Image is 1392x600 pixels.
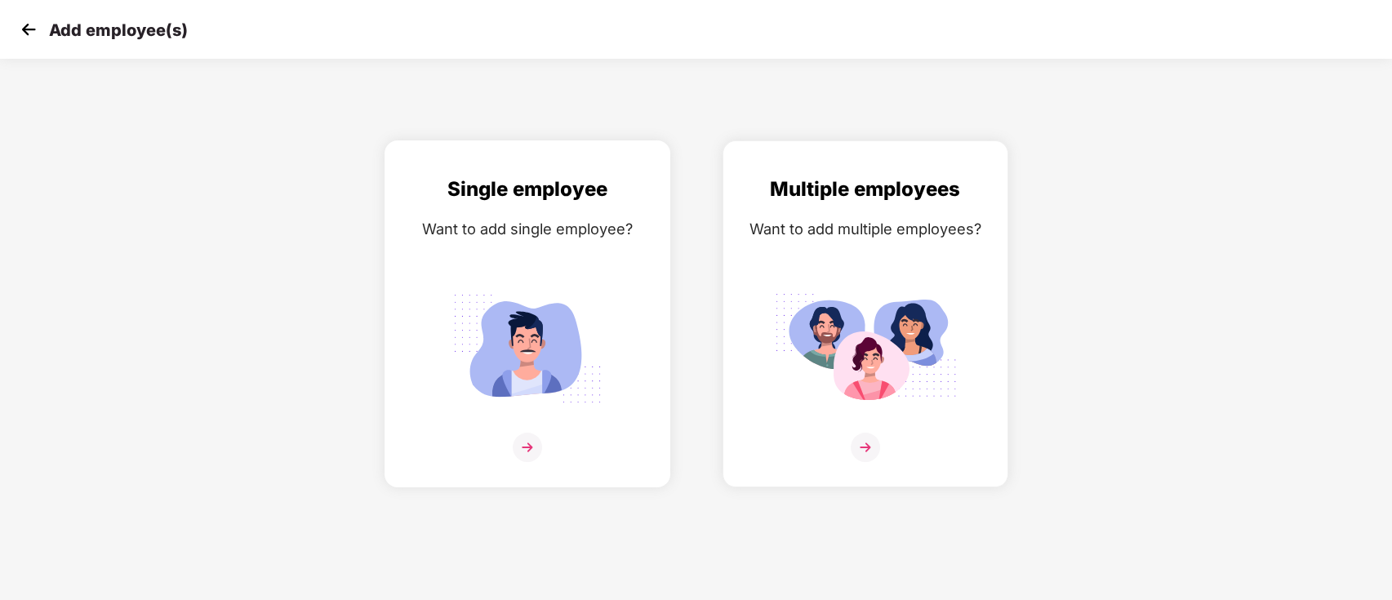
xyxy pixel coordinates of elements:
img: svg+xml;base64,PHN2ZyB4bWxucz0iaHR0cDovL3d3dy53My5vcmcvMjAwMC9zdmciIGlkPSJNdWx0aXBsZV9lbXBsb3llZS... [774,285,957,412]
div: Want to add single employee? [402,217,653,241]
div: Want to add multiple employees? [740,217,991,241]
div: Multiple employees [740,174,991,205]
img: svg+xml;base64,PHN2ZyB4bWxucz0iaHR0cDovL3d3dy53My5vcmcvMjAwMC9zdmciIGlkPSJTaW5nbGVfZW1wbG95ZWUiIH... [436,285,619,412]
div: Single employee [402,174,653,205]
p: Add employee(s) [49,20,188,40]
img: svg+xml;base64,PHN2ZyB4bWxucz0iaHR0cDovL3d3dy53My5vcmcvMjAwMC9zdmciIHdpZHRoPSIzNiIgaGVpZ2h0PSIzNi... [513,433,542,462]
img: svg+xml;base64,PHN2ZyB4bWxucz0iaHR0cDovL3d3dy53My5vcmcvMjAwMC9zdmciIHdpZHRoPSIzNiIgaGVpZ2h0PSIzNi... [851,433,880,462]
img: svg+xml;base64,PHN2ZyB4bWxucz0iaHR0cDovL3d3dy53My5vcmcvMjAwMC9zdmciIHdpZHRoPSIzMCIgaGVpZ2h0PSIzMC... [16,17,41,42]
